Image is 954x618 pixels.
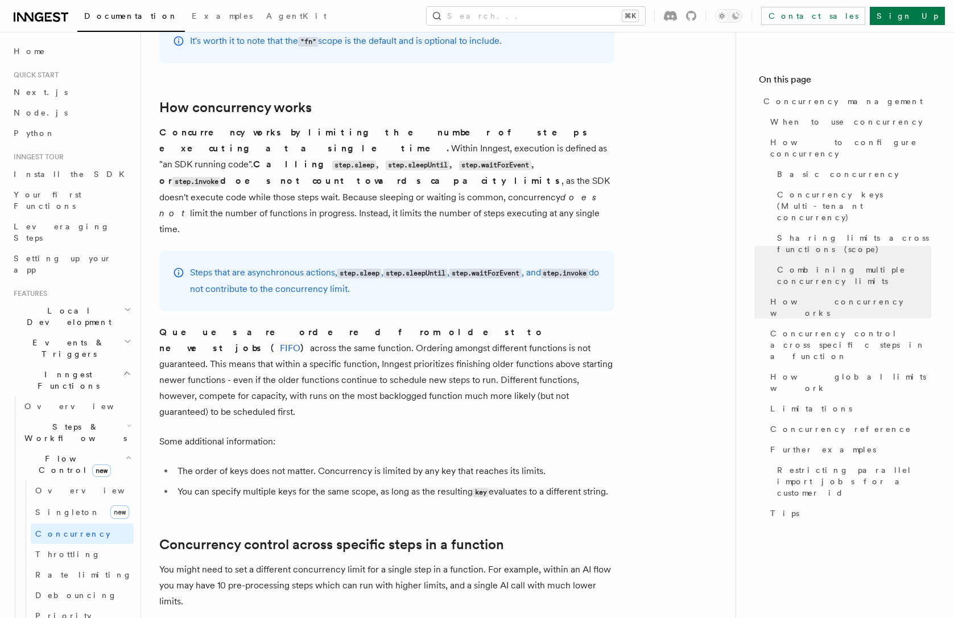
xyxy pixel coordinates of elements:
[14,108,68,117] span: Node.js
[192,11,253,20] span: Examples
[427,7,645,25] button: Search...⌘K
[766,398,931,419] a: Limitations
[280,343,300,353] a: FIFO
[159,327,545,353] strong: Queues are ordered from oldest to newest jobs ( )
[35,529,110,538] span: Concurrency
[870,7,945,25] a: Sign Up
[759,73,931,91] h4: On this page
[541,269,589,278] code: step.invoke
[777,464,931,498] span: Restricting parallel import jobs for a customer id
[9,332,134,364] button: Events & Triggers
[383,269,447,278] code: step.sleepUntil
[770,296,931,319] span: How concurrency works
[9,300,134,332] button: Local Development
[172,177,220,187] code: step.invoke
[777,189,931,223] span: Concurrency keys (Multi-tenant concurrency)
[159,434,614,450] p: Some additional information:
[14,46,46,57] span: Home
[770,423,911,435] span: Concurrency reference
[766,419,931,439] a: Concurrency reference
[159,537,504,553] a: Concurrency control across specific steps in a function
[9,41,134,61] a: Home
[20,421,127,444] span: Steps & Workflows
[174,484,614,500] li: You can specify multiple keys for the same scope, as long as the resulting evaluates to a differe...
[766,503,931,524] a: Tips
[35,486,152,495] span: Overview
[266,11,327,20] span: AgentKit
[14,129,55,138] span: Python
[174,463,614,479] li: The order of keys does not matter. Concurrency is limited by any key that reaches its limits.
[9,289,47,298] span: Features
[766,366,931,398] a: How global limits work
[20,453,125,476] span: Flow Control
[773,259,931,291] a: Combining multiple concurrency limits
[14,222,110,242] span: Leveraging Steps
[473,488,489,497] code: key
[773,228,931,259] a: Sharing limits across functions (scope)
[20,396,134,417] a: Overview
[159,562,614,609] p: You might need to set a different concurrency limit for a single step in a function. For example,...
[20,417,134,448] button: Steps & Workflows
[110,505,129,519] span: new
[9,364,134,396] button: Inngest Functions
[298,37,318,47] code: "fn"
[24,402,142,411] span: Overview
[14,254,111,274] span: Setting up your app
[777,168,899,180] span: Basic concurrency
[31,501,134,524] a: Singletonnew
[773,460,931,503] a: Restricting parallel import jobs for a customer id
[35,508,100,517] span: Singleton
[35,570,132,579] span: Rate limiting
[92,464,111,477] span: new
[9,216,134,248] a: Leveraging Steps
[9,153,64,162] span: Inngest tour
[622,10,638,22] kbd: ⌘K
[449,269,521,278] code: step.waitForEvent
[31,480,134,501] a: Overview
[9,82,134,102] a: Next.js
[766,323,931,366] a: Concurrency control across specific steps in a function
[31,565,134,585] a: Rate limiting
[761,7,865,25] a: Contact sales
[159,159,561,186] strong: Calling , , , or does not count towards capacity limits
[9,337,124,360] span: Events & Triggers
[773,184,931,228] a: Concurrency keys (Multi-tenant concurrency)
[159,125,614,237] p: Within Inngest, execution is defined as "an SDK running code". , as the SDK doesn't execute code ...
[759,91,931,112] a: Concurrency management
[777,232,931,255] span: Sharing limits across functions (scope)
[770,371,931,394] span: How global limits work
[159,324,614,420] p: across the same function. Ordering amongst different functions is not guaranteed. This means that...
[9,71,59,80] span: Quick start
[190,265,601,297] p: Steps that are asynchronous actions, , , , and do not contribute to the concurrency limit.
[259,3,333,31] a: AgentKit
[31,544,134,565] a: Throttling
[770,508,799,519] span: Tips
[9,123,134,143] a: Python
[715,9,742,23] button: Toggle dark mode
[20,448,134,480] button: Flow Controlnew
[763,96,923,107] span: Concurrency management
[14,170,131,179] span: Install the SDK
[386,160,449,170] code: step.sleepUntil
[159,100,312,116] a: How concurrency works
[777,264,931,287] span: Combining multiple concurrency limits
[9,248,134,280] a: Setting up your app
[337,269,381,278] code: step.sleep
[770,444,876,455] span: Further examples
[9,164,134,184] a: Install the SDK
[766,112,931,132] a: When to use concurrency
[190,33,502,50] p: It's worth it to note that the scope is the default and is optional to include.
[766,439,931,460] a: Further examples
[773,164,931,184] a: Basic concurrency
[9,305,124,328] span: Local Development
[185,3,259,31] a: Examples
[766,291,931,323] a: How concurrency works
[35,591,117,600] span: Debouncing
[9,184,134,216] a: Your first Functions
[31,585,134,605] a: Debouncing
[9,369,123,392] span: Inngest Functions
[766,132,931,164] a: How to configure concurrency
[770,403,852,414] span: Limitations
[9,102,134,123] a: Node.js
[14,88,68,97] span: Next.js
